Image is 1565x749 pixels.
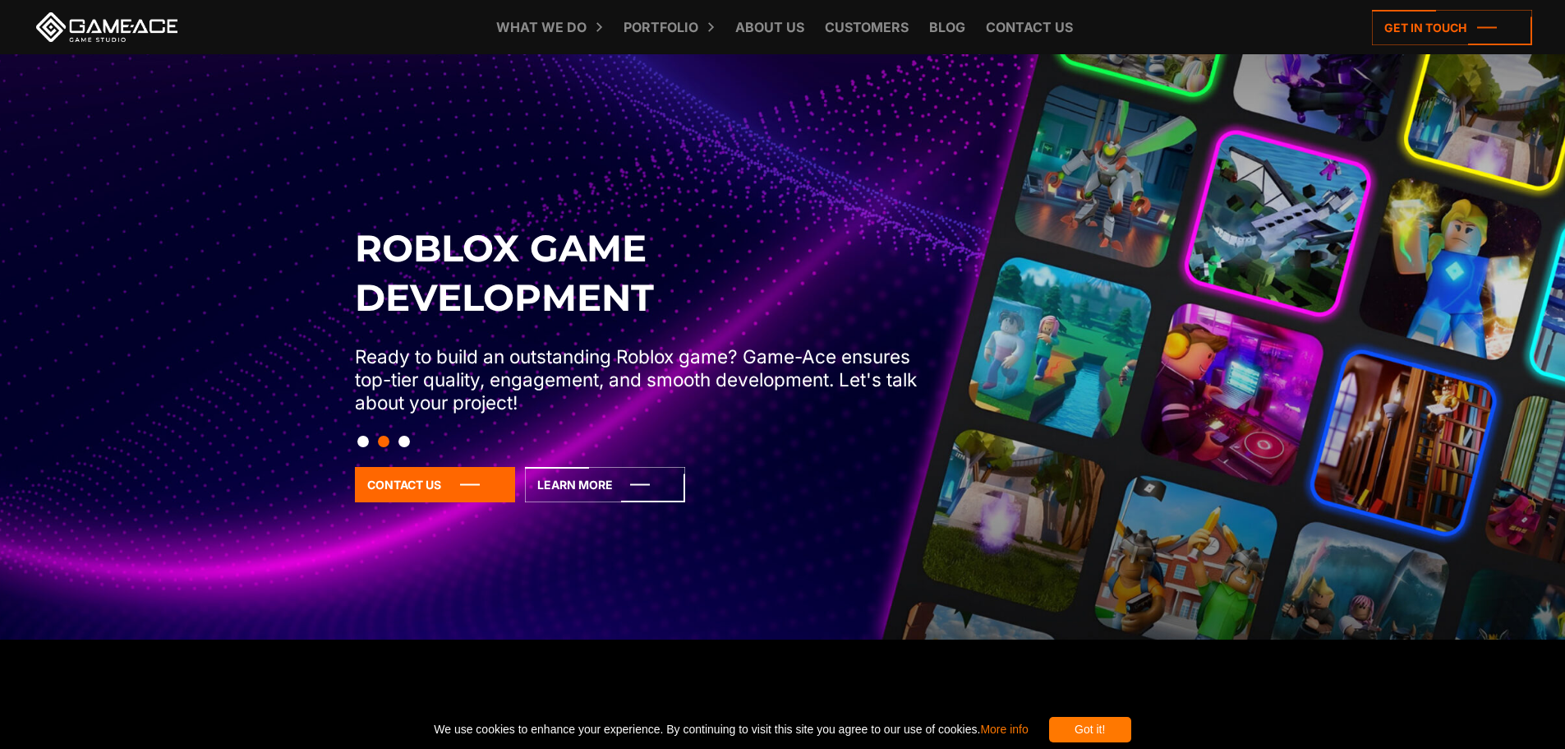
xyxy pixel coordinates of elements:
[355,467,515,502] a: Contact Us
[355,345,928,414] p: Ready to build an outstanding Roblox game? Game-Ace ensures top-tier quality, engagement, and smo...
[434,717,1028,742] span: We use cookies to enhance your experience. By continuing to visit this site you agree to our use ...
[355,224,928,322] h2: Roblox Game Development
[1049,717,1131,742] div: Got it!
[980,723,1028,736] a: More info
[1372,10,1532,45] a: Get in touch
[357,428,369,455] button: Slide 1
[525,467,685,502] a: Learn More
[398,428,410,455] button: Slide 3
[378,428,389,455] button: Slide 2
